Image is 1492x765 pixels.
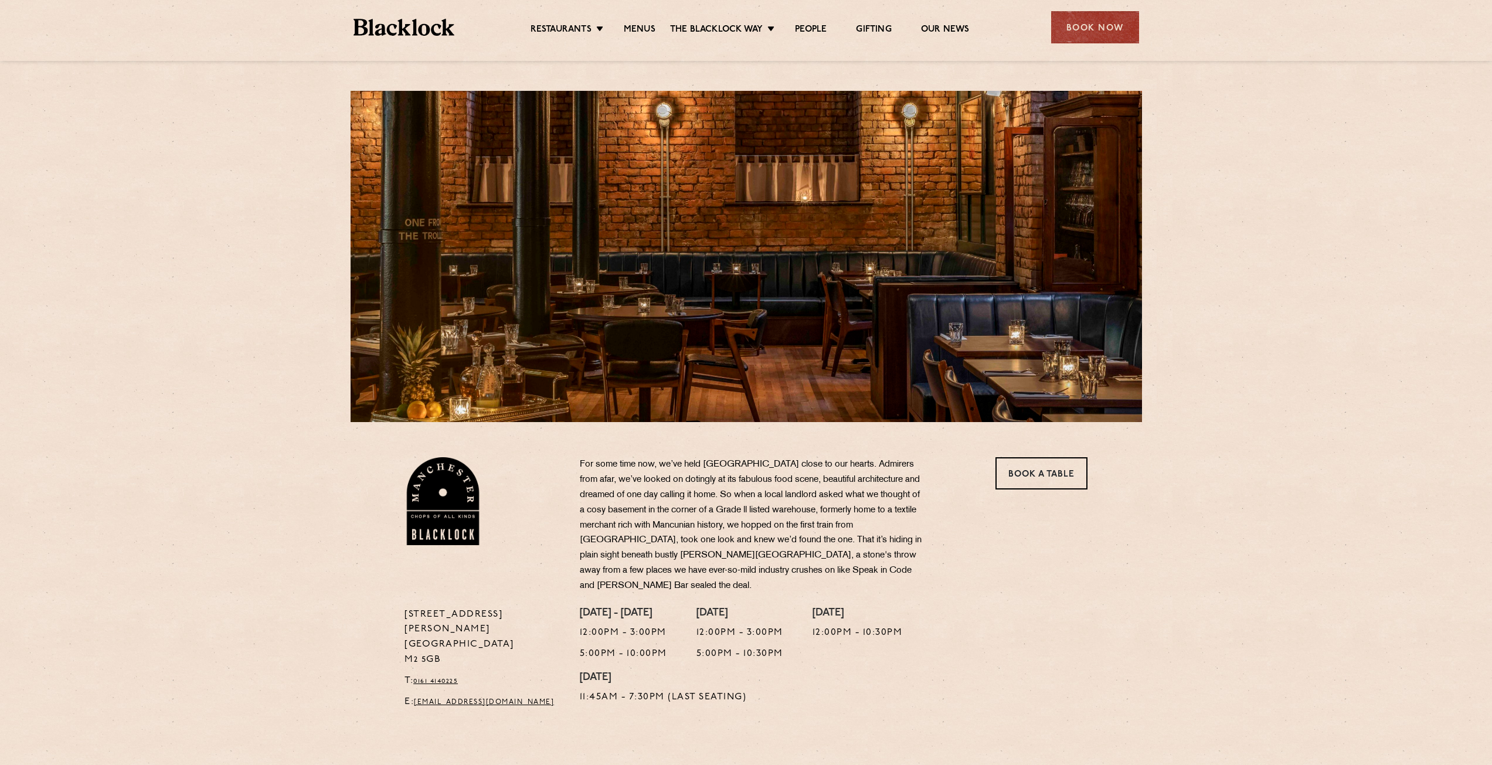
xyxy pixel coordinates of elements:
a: Restaurants [531,24,592,37]
p: 5:00pm - 10:00pm [580,647,667,662]
p: 12:00pm - 3:00pm [580,625,667,641]
p: For some time now, we’ve held [GEOGRAPHIC_DATA] close to our hearts. Admirers from afar, we’ve lo... [580,457,926,594]
p: 5:00pm - 10:30pm [696,647,783,662]
div: Book Now [1051,11,1139,43]
h4: [DATE] - [DATE] [580,607,667,620]
img: BL_Manchester_Logo-bleed.png [405,457,481,545]
a: The Blacklock Way [670,24,763,37]
h4: [DATE] [580,672,747,685]
a: Gifting [856,24,891,37]
p: E: [405,695,562,710]
a: 0161 4140225 [413,678,458,685]
h4: [DATE] [813,607,903,620]
a: Book a Table [995,457,1087,489]
p: [STREET_ADDRESS][PERSON_NAME] [GEOGRAPHIC_DATA] M2 5GB [405,607,562,668]
p: T: [405,674,562,689]
a: [EMAIL_ADDRESS][DOMAIN_NAME] [414,699,554,706]
a: Menus [624,24,655,37]
p: 12:00pm - 3:00pm [696,625,783,641]
img: BL_Textured_Logo-footer-cropped.svg [354,19,455,36]
p: 11:45am - 7:30pm (Last Seating) [580,690,747,705]
a: Our News [921,24,970,37]
h4: [DATE] [696,607,783,620]
p: 12:00pm - 10:30pm [813,625,903,641]
a: People [795,24,827,37]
